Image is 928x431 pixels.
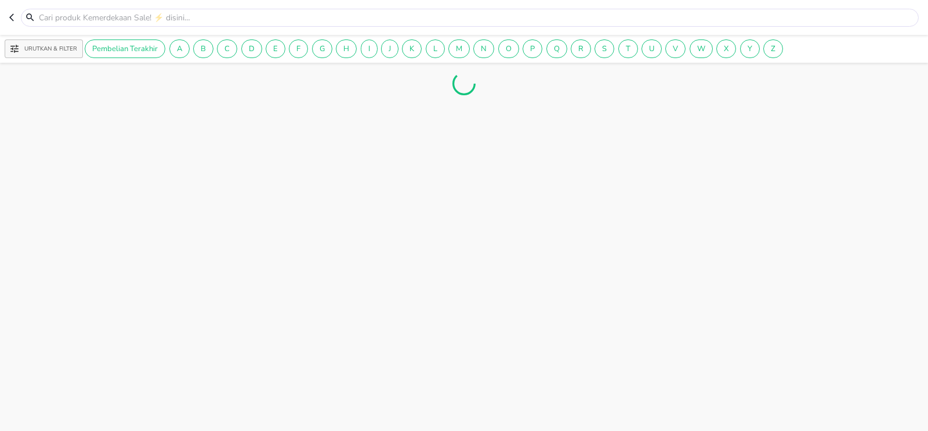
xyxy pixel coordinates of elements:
button: Urutkan & Filter [5,39,83,58]
span: M [449,44,469,54]
span: N [474,44,494,54]
span: S [595,44,614,54]
div: Q [546,39,567,58]
span: B [194,44,213,54]
div: M [448,39,470,58]
div: E [266,39,285,58]
span: D [242,44,262,54]
div: J [381,39,398,58]
span: A [170,44,189,54]
div: V [665,39,686,58]
div: G [312,39,332,58]
span: E [266,44,285,54]
span: U [642,44,661,54]
span: K [403,44,421,54]
span: R [571,44,590,54]
div: C [217,39,237,58]
div: N [473,39,494,58]
span: Pembelian Terakhir [85,44,165,54]
div: R [571,39,591,58]
div: U [641,39,662,58]
div: F [289,39,308,58]
div: P [523,39,542,58]
span: X [717,44,735,54]
span: Z [764,44,782,54]
span: F [289,44,307,54]
p: Urutkan & Filter [24,45,77,53]
div: T [618,39,638,58]
span: C [217,44,237,54]
span: V [666,44,685,54]
span: Y [741,44,759,54]
div: A [169,39,190,58]
div: K [402,39,422,58]
span: H [336,44,356,54]
input: Cari produk Kemerdekaan Sale! ⚡ disini… [38,12,916,24]
span: O [499,44,519,54]
span: Q [547,44,567,54]
span: W [690,44,712,54]
div: S [594,39,614,58]
span: L [426,44,444,54]
span: P [523,44,542,54]
span: I [361,44,377,54]
div: D [241,39,262,58]
span: J [382,44,398,54]
div: I [361,39,378,58]
div: B [193,39,213,58]
div: Pembelian Terakhir [85,39,165,58]
span: G [313,44,332,54]
div: O [498,39,519,58]
div: Z [763,39,783,58]
div: L [426,39,445,58]
span: T [619,44,637,54]
div: X [716,39,736,58]
div: H [336,39,357,58]
div: Y [740,39,760,58]
div: W [690,39,713,58]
